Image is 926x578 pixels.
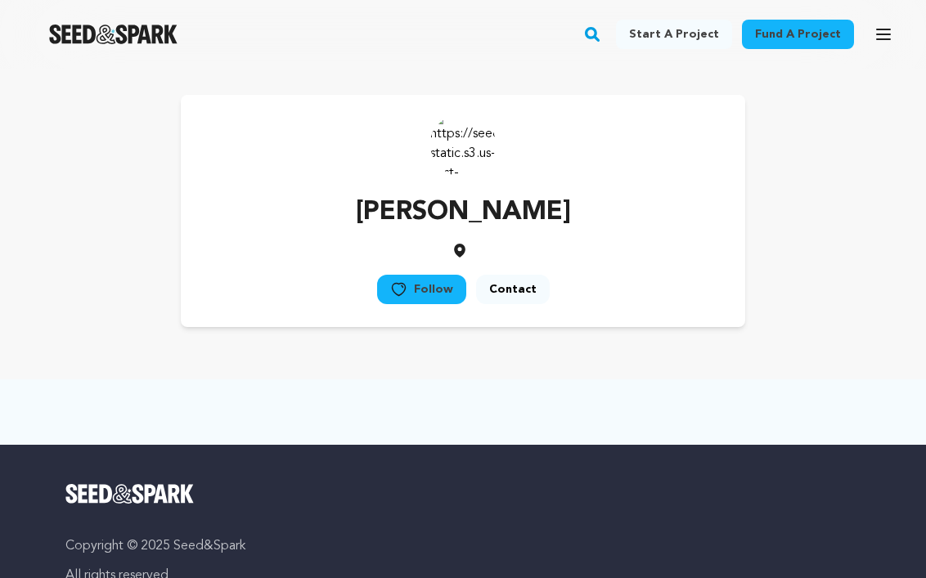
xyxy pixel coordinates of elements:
[356,193,571,232] p: [PERSON_NAME]
[430,111,496,177] img: https://seedandspark-static.s3.us-east-2.amazonaws.com/images/User/002/310/601/medium/ACg8ocLSpWK...
[49,25,178,44] img: Seed&Spark Logo Dark Mode
[616,20,732,49] a: Start a project
[377,275,466,304] a: Follow
[65,484,194,504] img: Seed&Spark Logo
[49,25,178,44] a: Seed&Spark Homepage
[476,275,550,304] a: Contact
[65,484,861,504] a: Seed&Spark Homepage
[65,536,861,556] p: Copyright © 2025 Seed&Spark
[742,20,854,49] a: Fund a project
